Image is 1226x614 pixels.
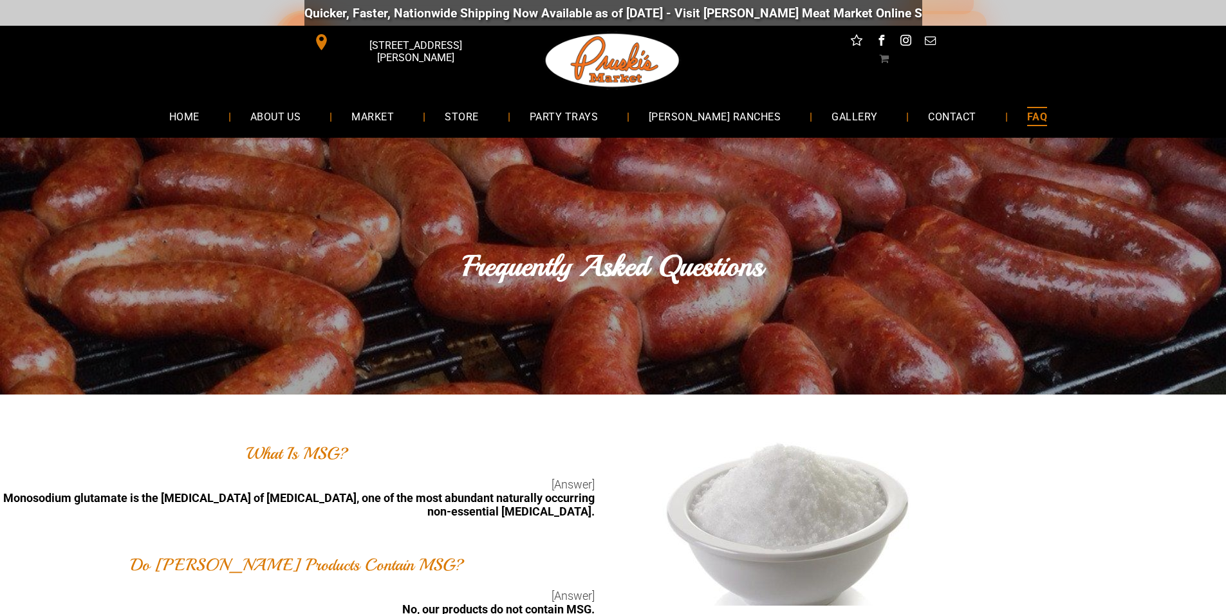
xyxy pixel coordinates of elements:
a: [STREET_ADDRESS][PERSON_NAME] [304,32,501,52]
a: FAQ [1008,99,1066,133]
a: Social network [848,32,865,52]
font: Do [PERSON_NAME] Products Contain MSG? [131,554,464,575]
a: STORE [425,99,497,133]
a: facebook [873,32,889,52]
font: What Is MSG? [246,443,348,464]
a: CONTACT [909,99,995,133]
span: [Answer] [552,589,595,602]
font: Frequently Asked Questions [463,248,763,284]
a: MARKET [332,99,413,133]
a: HOME [150,99,219,133]
img: msg-1920w.jpg [631,436,953,606]
span: [Answer] [552,478,595,491]
a: [PERSON_NAME] RANCHES [629,99,800,133]
b: Monosodium glutamate is the [MEDICAL_DATA] of [MEDICAL_DATA], one of the most abundant naturally ... [3,491,595,518]
a: email [922,32,938,52]
span: [STREET_ADDRESS][PERSON_NAME] [332,33,498,70]
img: Pruski-s+Market+HQ+Logo2-1920w.png [543,26,682,95]
a: GALLERY [812,99,896,133]
a: PARTY TRAYS [510,99,617,133]
a: instagram [897,32,914,52]
a: ABOUT US [231,99,320,133]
